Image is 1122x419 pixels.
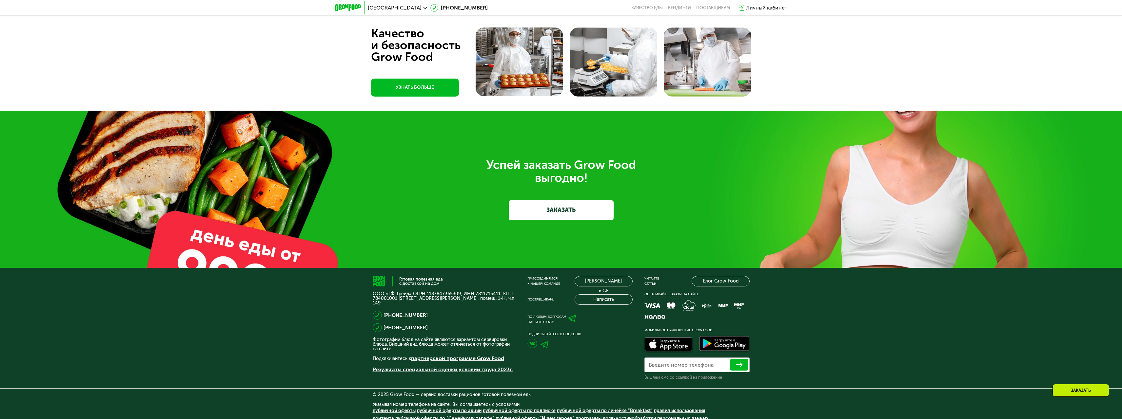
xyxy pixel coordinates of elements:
a: [PHONE_NUMBER] [430,4,488,12]
p: Фотографии блюд на сайте являются вариантом сервировки блюда. Внешний вид блюда может отличаться ... [373,337,516,351]
a: Качество еды [631,5,663,10]
p: Подключайтесь к [373,355,516,362]
div: Присоединяйся к нашей команде [527,276,560,286]
div: © 2025 Grow Food — сервис доставки рационов готовой полезной еды [373,392,750,397]
a: Вендинги [668,5,691,10]
a: публичной оферты по акции [417,408,482,413]
a: публичной оферты по линейке "Breakfast" [557,408,653,413]
div: Подписывайтесь в соцсетях [527,332,633,337]
div: Вышлем смс со ссылкой на приложение [644,375,750,380]
a: Результаты специальной оценки условий труда 2023г. [373,366,513,373]
a: [PERSON_NAME] в GF [575,276,633,286]
div: Читайте статьи [644,276,659,286]
div: Готовая полезная еда с доставкой на дом [399,277,443,285]
div: Мобильное приложение Grow Food [644,328,750,333]
a: [PHONE_NUMBER] [384,324,428,332]
p: ООО «ГФ Трейд» ОГРН 1187847365309, ИНН 7811715411, КПП 784001001 [STREET_ADDRESS][PERSON_NAME], п... [373,292,516,305]
div: Поставщикам: [527,297,554,302]
a: [PHONE_NUMBER] [384,311,428,319]
a: публичной оферты по подписке [483,408,556,413]
a: публичной оферты [373,408,416,413]
img: Доступно в Google Play [698,335,751,354]
div: Личный кабинет [746,4,787,12]
div: Оплачивайте заказы на сайте [644,292,750,297]
a: Блог Grow Food [692,276,750,286]
a: УЗНАТЬ БОЛЬШЕ [371,79,459,97]
div: поставщикам [696,5,730,10]
div: По любым вопросам пишите сюда: [527,314,566,325]
div: Качество и безопасность Grow Food [371,27,485,63]
button: Написать [575,294,633,305]
span: [GEOGRAPHIC_DATA] [368,5,422,10]
label: Введите номер телефона [649,363,714,367]
div: Успей заказать Grow Food выгодно! [378,158,745,185]
a: партнерской программе Grow Food [411,355,504,361]
div: Заказать [1053,384,1109,397]
a: ЗАКАЗАТЬ [509,200,614,220]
